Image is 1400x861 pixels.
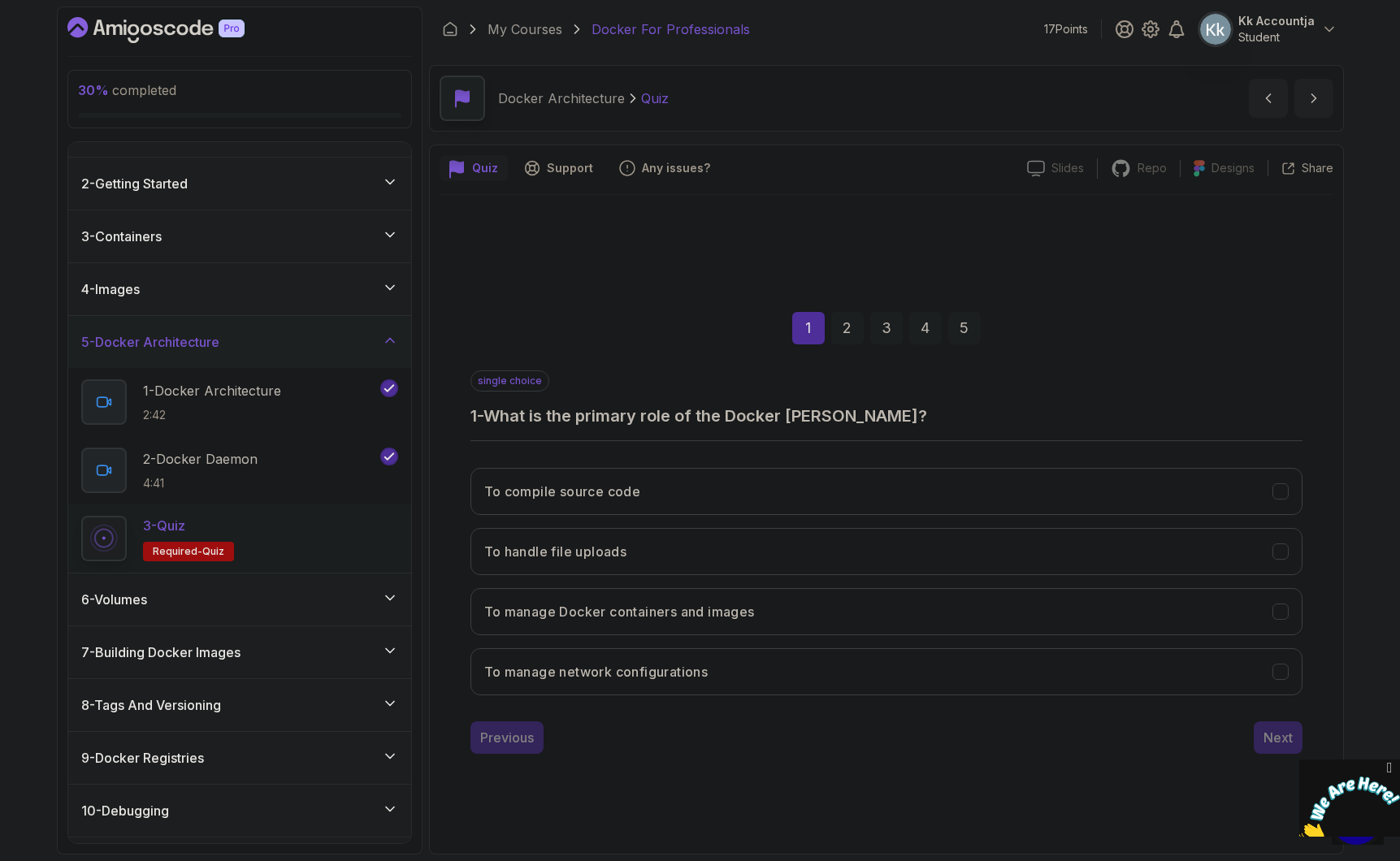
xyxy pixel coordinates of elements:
p: Support [547,160,593,176]
p: Quiz [472,160,498,176]
div: 4 [909,312,942,344]
p: Student [1238,29,1315,45]
button: To manage Docker containers and images [470,588,1302,635]
button: Previous [470,721,544,754]
a: Dashboard [67,17,282,43]
p: single choice [470,370,549,392]
div: 5 [948,312,981,344]
h3: To manage network configurations [484,662,709,681]
button: 3-Containers [68,210,411,262]
button: next content [1294,79,1333,118]
h3: To handle file uploads [484,542,627,561]
p: 17 Points [1044,21,1088,37]
button: user profile imageKk AccountjaStudent [1199,13,1337,45]
button: 9-Docker Registries [68,732,411,784]
button: 5-Docker Architecture [68,316,411,368]
p: 1 - Docker Architecture [143,381,281,400]
p: Slides [1051,160,1084,176]
h3: 1 - What is the primary role of the Docker [PERSON_NAME]? [470,405,1302,427]
button: 1-Docker Architecture2:42 [81,379,398,425]
button: Support button [514,155,603,181]
h3: 5 - Docker Architecture [81,332,219,352]
button: 7-Building Docker Images [68,626,411,678]
button: Feedback button [609,155,720,181]
p: Share [1302,160,1333,176]
h3: 8 - Tags And Versioning [81,695,221,715]
p: Repo [1138,160,1167,176]
div: 3 [870,312,903,344]
h3: 9 - Docker Registries [81,748,204,768]
p: Kk Accountja [1238,13,1315,29]
button: To compile source code [470,468,1302,515]
h3: 6 - Volumes [81,590,147,609]
div: 2 [831,312,864,344]
h3: 7 - Building Docker Images [81,643,241,662]
p: 4:41 [143,475,258,491]
a: Dashboard [442,21,458,37]
span: 30 % [78,82,109,98]
div: 1 [792,312,825,344]
button: To manage network configurations [470,648,1302,695]
h3: To compile source code [484,482,641,501]
button: 4-Images [68,263,411,315]
span: Required- [153,545,202,558]
h3: 10 - Debugging [81,801,169,820]
h3: 2 - Getting Started [81,174,188,193]
button: 8-Tags And Versioning [68,679,411,731]
p: Quiz [641,89,669,108]
h3: To manage Docker containers and images [484,602,755,621]
h3: 4 - Images [81,279,140,299]
button: 3-QuizRequired-quiz [81,516,398,561]
button: Next [1254,721,1302,754]
span: completed [78,82,176,98]
button: 6-Volumes [68,573,411,625]
iframe: chat widget [1299,759,1400,837]
a: My Courses [488,19,562,39]
div: Next [1263,728,1293,747]
p: Docker Architecture [498,89,625,108]
button: To handle file uploads [470,528,1302,575]
img: user profile image [1200,14,1231,45]
button: Share [1268,160,1333,176]
p: Docker For Professionals [592,19,750,39]
p: 2:42 [143,407,281,423]
p: 3 - Quiz [143,516,185,535]
button: 2-Docker Daemon4:41 [81,448,398,493]
button: 10-Debugging [68,785,411,837]
p: Designs [1211,160,1255,176]
h3: 3 - Containers [81,227,162,246]
button: quiz button [440,155,508,181]
p: 2 - Docker Daemon [143,449,258,469]
div: Previous [480,728,534,747]
span: quiz [202,545,224,558]
button: previous content [1249,79,1288,118]
button: 2-Getting Started [68,158,411,210]
p: Any issues? [642,160,710,176]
